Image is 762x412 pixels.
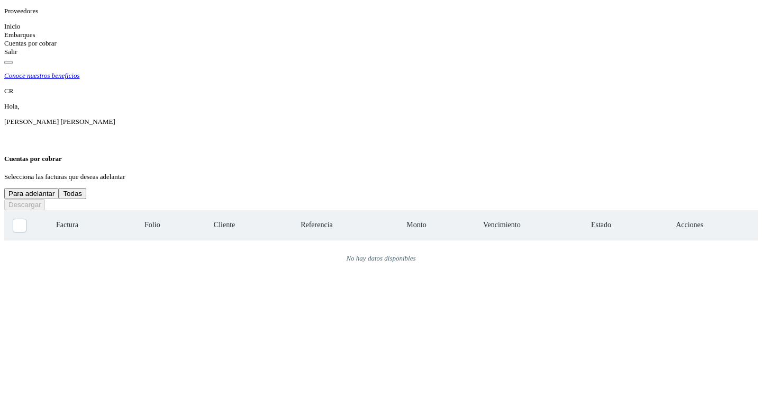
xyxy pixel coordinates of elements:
span: Vencimiento [483,221,521,229]
p: CARLOS RODOLFO BELLI PEDRAZA [4,118,758,126]
div: Embarques [4,31,758,39]
span: Estado [591,221,611,229]
div: Salir [4,48,758,56]
span: Monto [406,221,426,229]
div: Cuentas por cobrar [4,39,758,48]
a: Salir [4,48,17,56]
div: Inicio [4,22,758,31]
a: Embarques [4,31,35,39]
span: Cliente [214,221,235,229]
span: Acciones [676,221,703,229]
p: Hola, [4,102,758,111]
div: No hay datos disponibles [18,254,744,263]
a: Cuentas por cobrar [4,39,57,47]
a: Inicio [4,22,20,30]
button: Descargar [4,199,45,210]
button: Para adelantar [4,188,59,199]
span: Folio [144,221,160,229]
p: Selecciona las facturas que deseas adelantar [4,173,758,181]
span: Factura [56,221,78,229]
a: Conoce nuestros beneficios [4,71,758,80]
span: Descargar [8,201,41,209]
button: Todas [59,188,86,199]
span: CR [4,87,13,95]
p: Conoce nuestros beneficios [4,71,80,80]
p: Proveedores [4,7,758,15]
span: Referencia [301,221,333,229]
h4: Cuentas por cobrar [4,155,758,163]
